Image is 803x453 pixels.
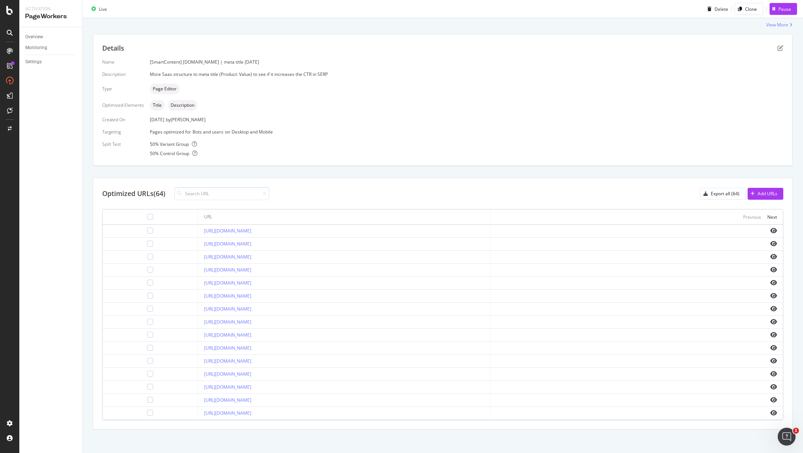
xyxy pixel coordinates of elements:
[25,6,76,12] div: Activation
[204,371,251,377] a: [URL][DOMAIN_NAME]
[204,358,251,364] a: [URL][DOMAIN_NAME]
[99,6,107,12] div: Live
[25,33,77,41] a: Overview
[758,190,777,197] div: Add URLs
[102,116,144,123] div: Created On
[735,3,763,15] button: Clone
[102,71,144,77] div: Description
[711,190,739,197] div: Export all (64)
[767,214,777,220] div: Next
[25,44,47,52] div: Monitoring
[770,345,777,351] i: eye
[171,103,194,107] span: Description
[778,6,791,12] div: Pause
[770,371,777,377] i: eye
[204,332,251,338] a: [URL][DOMAIN_NAME]
[166,116,206,123] div: by [PERSON_NAME]
[770,267,777,273] i: eye
[204,280,251,286] a: [URL][DOMAIN_NAME]
[204,213,212,220] div: URL
[770,384,777,390] i: eye
[770,3,797,15] button: Pause
[168,100,197,110] div: neutral label
[204,319,251,325] a: [URL][DOMAIN_NAME]
[704,3,728,15] button: Delete
[743,212,761,221] button: Previous
[700,188,746,200] button: Export all (64)
[102,59,144,65] div: Name
[102,189,165,199] div: Optimized URLs (64)
[102,86,144,92] div: Type
[770,332,777,338] i: eye
[204,384,251,390] a: [URL][DOMAIN_NAME]
[770,397,777,403] i: eye
[25,12,76,21] div: PageWorkers
[153,103,162,107] span: Title
[770,293,777,299] i: eye
[102,44,124,53] div: Details
[232,129,273,135] div: Desktop and Mobile
[770,254,777,260] i: eye
[25,44,77,52] a: Monitoring
[204,397,251,403] a: [URL][DOMAIN_NAME]
[204,345,251,351] a: [URL][DOMAIN_NAME]
[153,87,177,91] span: Page Editor
[204,254,251,260] a: [URL][DOMAIN_NAME]
[748,188,783,200] button: Add URLs
[193,129,223,135] div: Bots and users
[204,241,251,247] a: [URL][DOMAIN_NAME]
[150,100,165,110] div: neutral label
[102,102,144,108] div: Optimized Elements
[766,22,788,28] div: View More
[25,58,42,66] div: Settings
[25,33,43,41] div: Overview
[204,267,251,273] a: [URL][DOMAIN_NAME]
[150,150,783,157] div: 50 % Control Group
[715,6,728,12] div: Delete
[770,410,777,416] i: eye
[770,241,777,247] i: eye
[766,22,793,28] a: View More
[770,228,777,234] i: eye
[102,141,144,147] div: Split Test
[150,141,783,147] div: 50 % Variant Group
[204,410,251,416] a: [URL][DOMAIN_NAME]
[778,428,796,446] iframe: Intercom live chat
[150,84,180,94] div: neutral label
[204,228,251,234] a: [URL][DOMAIN_NAME]
[150,71,783,77] div: More Saas structure to meta title (Product: Value) to see if it increases the CTR in SERP
[793,428,799,434] span: 1
[770,280,777,286] i: eye
[770,358,777,364] i: eye
[25,58,77,66] a: Settings
[102,129,144,135] div: Targeting
[777,45,783,51] div: pen-to-square
[150,59,783,65] div: [SmartContent] [DOMAIN_NAME] | meta title [DATE]
[204,306,251,312] a: [URL][DOMAIN_NAME]
[770,319,777,325] i: eye
[150,116,783,123] div: [DATE]
[767,212,777,221] button: Next
[174,187,269,200] input: Search URL
[770,306,777,312] i: eye
[745,6,757,12] div: Clone
[204,293,251,299] a: [URL][DOMAIN_NAME]
[150,129,783,135] div: Pages optimized for on
[743,214,761,220] div: Previous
